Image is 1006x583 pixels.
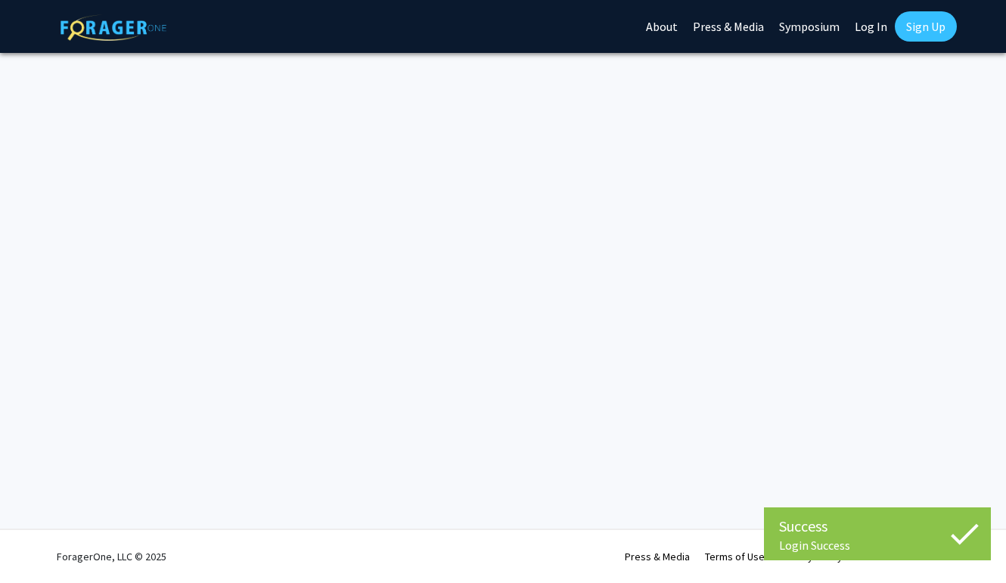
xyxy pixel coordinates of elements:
a: Press & Media [625,550,690,563]
a: Sign Up [895,11,957,42]
div: ForagerOne, LLC © 2025 [57,530,166,583]
div: Success [779,515,976,538]
div: Login Success [779,538,976,553]
a: Terms of Use [705,550,765,563]
img: ForagerOne Logo [61,14,166,41]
